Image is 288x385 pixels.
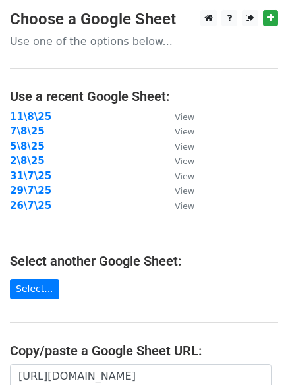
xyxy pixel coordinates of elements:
[175,156,194,166] small: View
[10,111,51,123] a: 11\8\25
[175,112,194,122] small: View
[10,125,45,137] a: 7\8\25
[161,140,194,152] a: View
[10,279,59,299] a: Select...
[175,171,194,181] small: View
[10,34,278,48] p: Use one of the options below...
[175,127,194,136] small: View
[10,155,45,167] a: 2\8\25
[10,185,51,196] a: 29\7\25
[175,142,194,152] small: View
[10,140,45,152] a: 5\8\25
[161,200,194,212] a: View
[10,10,278,29] h3: Choose a Google Sheet
[10,253,278,269] h4: Select another Google Sheet:
[175,186,194,196] small: View
[161,125,194,137] a: View
[161,155,194,167] a: View
[161,111,194,123] a: View
[10,88,278,104] h4: Use a recent Google Sheet:
[161,185,194,196] a: View
[10,200,51,212] a: 26\7\25
[10,170,51,182] a: 31\7\25
[175,201,194,211] small: View
[161,170,194,182] a: View
[10,343,278,359] h4: Copy/paste a Google Sheet URL:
